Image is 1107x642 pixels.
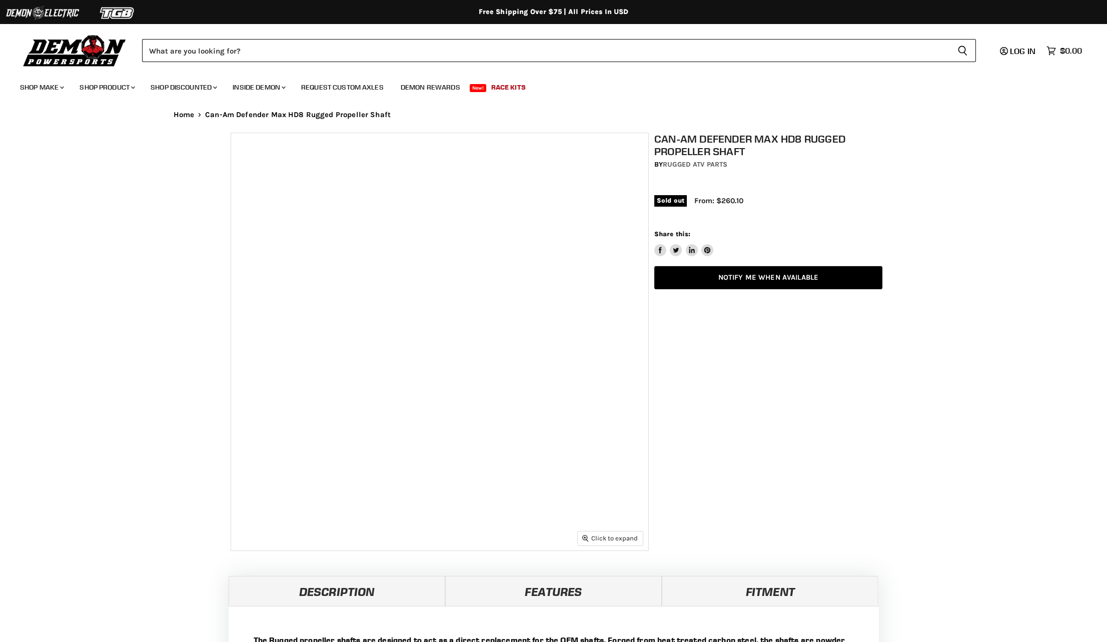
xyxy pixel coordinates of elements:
[654,230,714,256] aside: Share this:
[578,531,643,545] button: Click to expand
[5,4,80,23] img: Demon Electric Logo 2
[13,77,70,98] a: Shop Make
[694,196,743,205] span: From: $260.10
[229,576,445,606] a: Description
[654,230,690,238] span: Share this:
[470,84,487,92] span: New!
[949,39,976,62] button: Search
[20,33,130,68] img: Demon Powersports
[154,8,954,17] div: Free Shipping Over $75 | All Prices In USD
[654,133,882,158] h1: Can-Am Defender Max HD8 Rugged Propeller Shaft
[154,111,954,119] nav: Breadcrumbs
[393,77,468,98] a: Demon Rewards
[445,576,662,606] a: Features
[995,47,1041,56] a: Log in
[294,77,391,98] a: Request Custom Axles
[72,77,141,98] a: Shop Product
[654,195,687,206] span: Sold out
[662,576,878,606] a: Fitment
[143,77,223,98] a: Shop Discounted
[142,39,949,62] input: Search
[1010,46,1035,56] span: Log in
[174,111,195,119] a: Home
[13,73,1079,98] ul: Main menu
[1041,44,1087,58] a: $0.00
[484,77,533,98] a: Race Kits
[663,160,727,169] a: Rugged ATV Parts
[142,39,976,62] form: Product
[205,111,391,119] span: Can-Am Defender Max HD8 Rugged Propeller Shaft
[654,266,882,290] a: Notify Me When Available
[582,534,638,542] span: Click to expand
[654,159,882,170] div: by
[80,4,155,23] img: TGB Logo 2
[1060,46,1082,56] span: $0.00
[225,77,292,98] a: Inside Demon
